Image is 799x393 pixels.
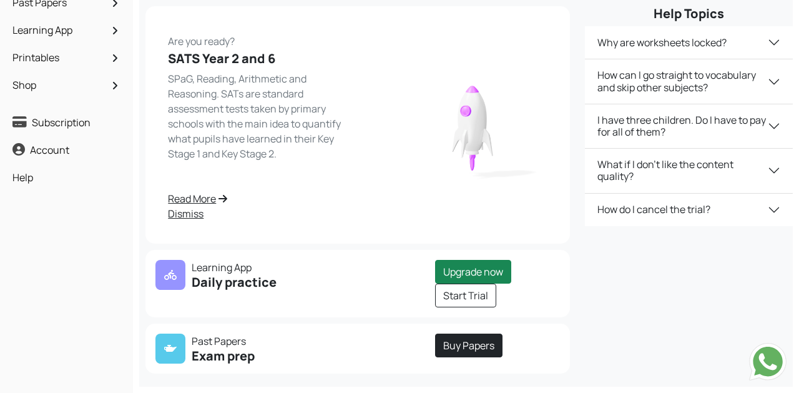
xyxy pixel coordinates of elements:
[435,260,511,284] a: Upgrade now
[585,59,793,103] button: How can I go straight to vocabulary and skip other subjects?
[9,47,124,68] a: Printables
[585,104,793,148] button: I have three children. Do I have to pay for all of them?
[749,343,787,381] img: Send whatsapp message to +442080035976
[585,26,793,59] button: Why are worksheets locked?
[435,334,502,357] a: Buy Papers
[168,191,350,206] a: Read More
[398,69,547,182] img: rocket
[9,167,124,188] a: Help
[9,112,124,133] a: Subscription
[435,284,496,307] a: Start Trial
[168,29,350,49] p: Are you ready?
[168,71,350,161] p: SPaG, Reading, Arithmetic and Reasoning. SATs are standard assessment tests taken by primary scho...
[155,275,350,290] h5: Daily practice
[168,51,350,66] h5: SATS Year 2 and 6
[155,260,350,275] p: Learning App
[155,334,350,349] p: Past Papers
[9,74,124,96] a: Shop
[155,349,350,364] h5: Exam prep
[9,139,124,161] a: Account
[168,206,350,221] a: Dismiss
[585,194,793,226] button: How do I cancel the trial?
[585,149,793,192] button: What if I don't like the content quality?
[585,6,793,21] h5: Help Topics
[9,19,124,41] a: Learning App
